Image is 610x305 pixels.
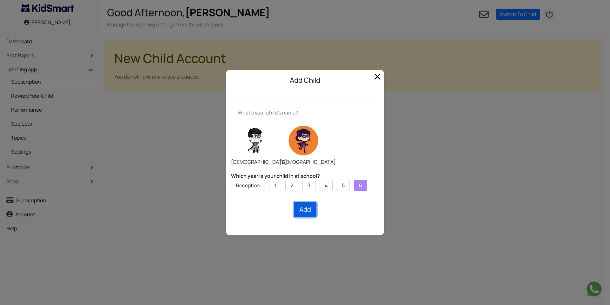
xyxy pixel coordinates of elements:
label: 6 [359,182,362,189]
label: 4 [325,182,328,189]
label: 2 [290,182,293,189]
label: Reception [236,182,260,189]
b: Which year is your child in at school? [231,172,320,179]
span: [DEMOGRAPHIC_DATA] [231,158,287,165]
label: 3 [308,182,310,189]
h5: Add Child [231,75,379,86]
span: [DEMOGRAPHIC_DATA] [280,158,336,165]
label: 5 [342,182,345,189]
label: 1 [274,182,276,189]
input: What's your child's name? [231,102,379,123]
button: Add [294,202,316,217]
